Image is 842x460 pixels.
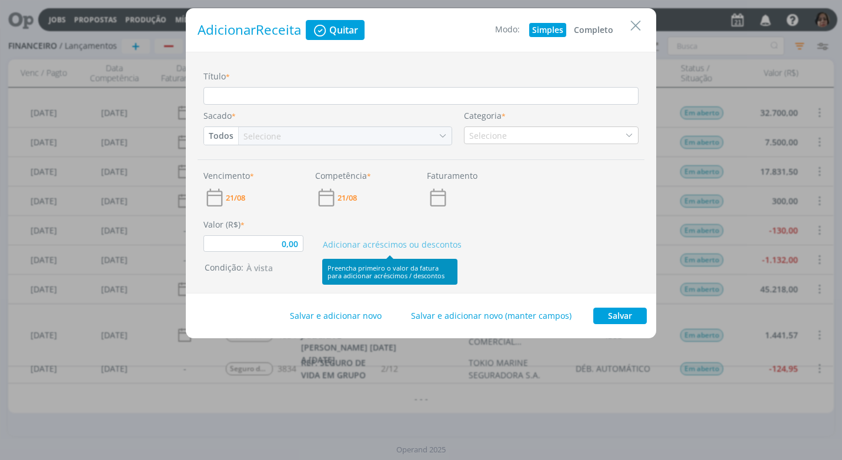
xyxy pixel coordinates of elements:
[329,25,358,35] span: Quitar
[465,129,509,142] div: Selecione
[256,21,301,39] span: Receita
[203,218,245,231] label: Valor (R$)
[306,20,365,40] button: Quitar
[203,70,230,82] label: Título
[328,264,445,280] span: Preencha primeiro o valor da fatura para adicionar acréscimos / descontos
[226,194,245,202] span: 21/08
[243,130,283,142] div: Selecione
[593,308,647,324] button: Salvar
[282,308,389,324] button: Salvar e adicionar novo
[239,130,283,142] div: Selecione
[464,109,506,122] label: Categoria
[529,23,566,37] button: Simples
[495,23,520,37] div: Modo:
[403,308,579,324] button: Salvar e adicionar novo (manter campos)
[427,169,477,182] label: Faturamento
[469,129,509,142] div: Selecione
[198,22,301,38] h1: Adicionar
[627,16,644,35] button: Close
[338,194,357,202] span: 21/08
[203,169,254,182] label: Vencimento
[204,127,238,145] button: Todos
[186,8,656,338] div: dialog
[205,262,278,273] span: Condição:
[203,109,236,122] label: Sacado
[315,169,371,182] label: Competência
[571,23,616,37] button: Completo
